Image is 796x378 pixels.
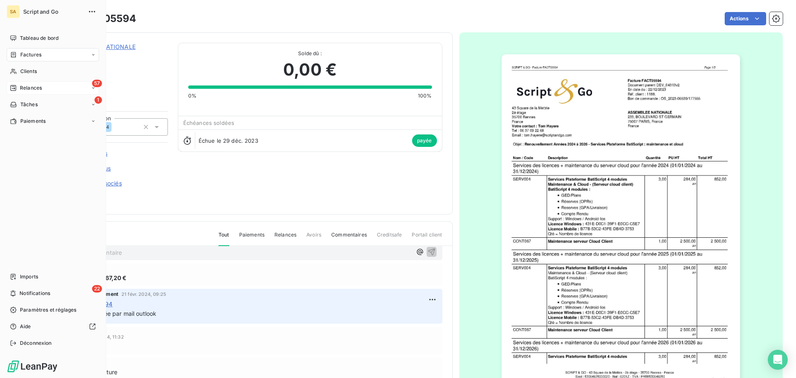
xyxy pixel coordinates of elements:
button: Actions [725,12,766,25]
div: Open Intercom Messenger [768,350,788,370]
span: 57 [92,80,102,87]
span: 21 févr. 2024, 09:25 [121,292,166,297]
span: 1 [95,96,102,104]
span: Paiements [239,231,265,245]
span: Relances [274,231,296,245]
span: Relances [20,84,42,92]
span: 22 [92,285,102,293]
span: Script and Go [23,8,83,15]
h3: FACT05594 [78,11,136,26]
span: Factures [20,51,41,59]
img: Logo LeanPay [7,360,58,373]
span: 0,00 € [283,57,337,82]
span: Creditsafe [377,231,402,245]
span: Paramètres et réglages [20,306,76,314]
span: Avoirs [306,231,321,245]
span: Échéances soldées [183,119,235,126]
span: Portail client [412,231,442,245]
span: Tableau de bord [20,34,58,42]
span: Déconnexion [20,339,52,347]
span: 100% [418,92,432,100]
span: Échue le 29 déc. 2023 [199,137,258,144]
span: Solde dû : [188,50,432,57]
span: Aide [20,323,31,330]
span: 0% [188,92,197,100]
span: Paiements [20,117,46,125]
span: payée [412,134,437,147]
span: 11 467,20 € [95,273,127,282]
span: Tâches [20,101,38,108]
span: Tout [218,231,229,246]
span: 27616735 [65,53,168,59]
a: Aide [7,320,99,333]
span: Commentaires [331,231,367,245]
span: Imports [20,273,38,280]
span: Clients [20,68,37,75]
span: Notifications [19,290,50,297]
div: SA [7,5,20,18]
